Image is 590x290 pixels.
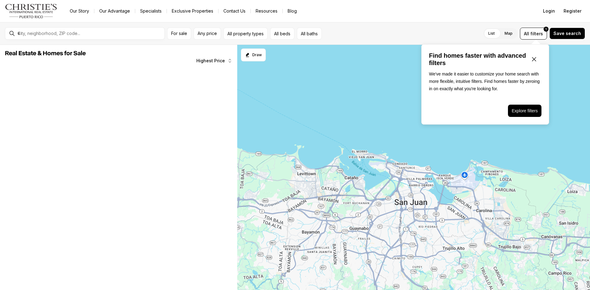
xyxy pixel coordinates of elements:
[500,28,517,39] label: Map
[135,7,167,15] a: Specialists
[297,28,322,40] button: All baths
[196,58,225,63] span: Highest Price
[171,31,187,36] span: For sale
[524,30,529,37] span: All
[193,55,236,67] button: Highest Price
[270,28,294,40] button: All beds
[530,30,543,37] span: filters
[167,7,218,15] a: Exclusive Properties
[549,28,585,39] button: Save search
[198,31,217,36] span: Any price
[553,31,581,36] span: Save search
[5,50,86,56] span: Real Estate & Homes for Sale
[564,9,581,14] span: Register
[539,5,559,17] button: Login
[223,28,268,40] button: All property types
[508,105,541,117] button: Explore filters
[194,28,221,40] button: Any price
[218,7,250,15] button: Contact Us
[483,28,500,39] label: List
[527,52,541,67] button: Close popover
[560,5,585,17] button: Register
[94,7,135,15] a: Our Advantage
[241,48,266,61] button: Start drawing
[429,70,541,92] p: We've made it easier to customize your home search with more flexible, intuitive filters. Find ho...
[545,27,547,32] span: 1
[520,28,547,40] button: Allfilters1
[5,4,57,18] img: logo
[251,7,282,15] a: Resources
[283,7,302,15] a: Blog
[429,52,527,67] p: Find homes faster with advanced filters
[167,28,191,40] button: For sale
[543,9,555,14] span: Login
[65,7,94,15] a: Our Story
